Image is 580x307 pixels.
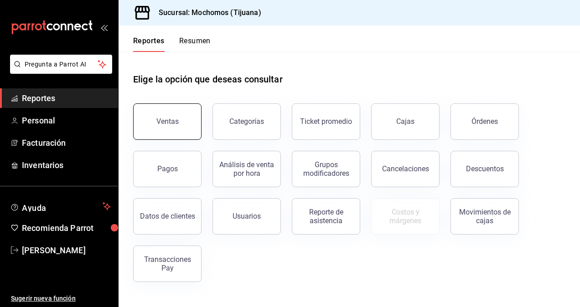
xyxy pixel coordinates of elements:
button: open_drawer_menu [100,24,108,31]
h3: Sucursal: Mochomos (Tijuana) [151,7,261,18]
div: Movimientos de cajas [456,208,513,225]
a: Cajas [371,103,440,140]
button: Usuarios [212,198,281,235]
span: Inventarios [22,159,111,171]
div: Reporte de asistencia [298,208,354,225]
button: Pagos [133,151,202,187]
div: Cajas [396,116,415,127]
div: Órdenes [471,117,498,126]
button: Ticket promedio [292,103,360,140]
span: Reportes [22,92,111,104]
span: Sugerir nueva función [11,294,111,303]
button: Cancelaciones [371,151,440,187]
div: Descuentos [466,164,504,173]
span: Facturación [22,137,111,149]
button: Grupos modificadores [292,151,360,187]
span: Personal [22,114,111,127]
div: Pagos [157,164,178,173]
button: Resumen [179,36,211,52]
button: Contrata inventarios para ver este reporte [371,198,440,235]
button: Movimientos de cajas [451,198,519,235]
button: Ventas [133,103,202,140]
button: Órdenes [451,103,519,140]
button: Categorías [212,103,281,140]
div: Transacciones Pay [139,255,196,272]
div: Costos y márgenes [377,208,434,225]
span: [PERSON_NAME] [22,244,111,256]
button: Descuentos [451,151,519,187]
div: Ventas [156,117,179,126]
div: Datos de clientes [140,212,195,220]
a: Pregunta a Parrot AI [6,66,112,76]
button: Pregunta a Parrot AI [10,55,112,74]
div: Análisis de venta por hora [218,160,275,178]
button: Reporte de asistencia [292,198,360,235]
button: Datos de clientes [133,198,202,235]
button: Análisis de venta por hora [212,151,281,187]
span: Ayuda [22,201,99,212]
span: Recomienda Parrot [22,222,111,234]
button: Transacciones Pay [133,246,202,282]
div: Ticket promedio [300,117,352,126]
span: Pregunta a Parrot AI [25,60,98,69]
h1: Elige la opción que deseas consultar [133,72,283,86]
div: Grupos modificadores [298,160,354,178]
button: Reportes [133,36,165,52]
div: Cancelaciones [382,164,429,173]
div: Usuarios [233,212,261,220]
div: navigation tabs [133,36,211,52]
div: Categorías [229,117,264,126]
